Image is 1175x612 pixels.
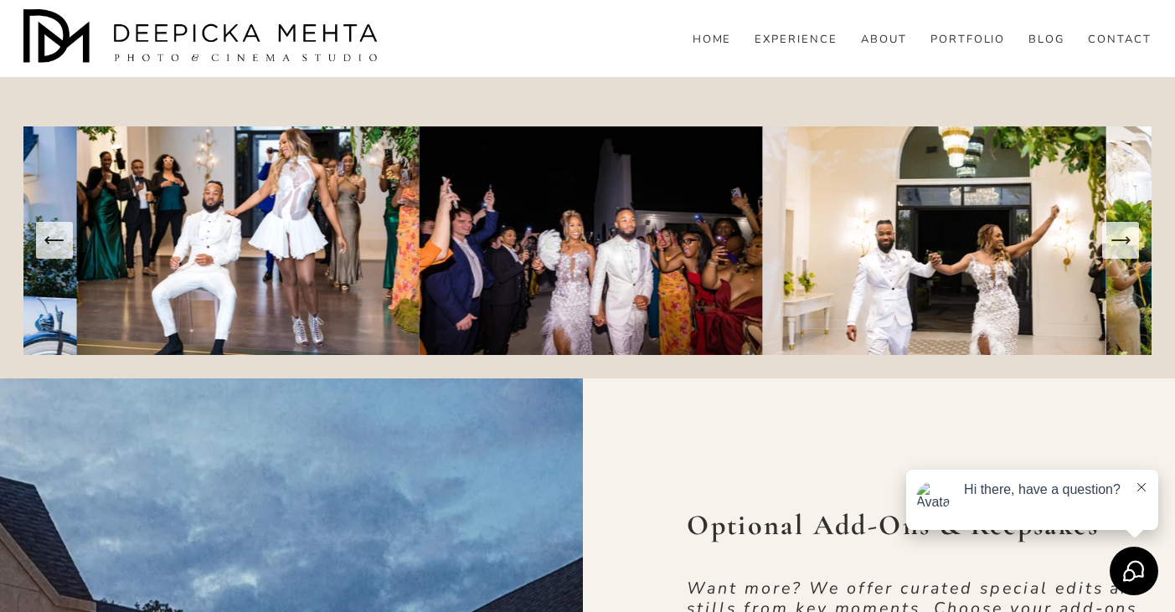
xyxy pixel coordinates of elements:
a: ABOUT [861,33,907,48]
img: takeya-josh_W_0990.jpg [77,126,420,355]
strong: Optional Add‑Ons & Keepsakes [687,508,1099,543]
a: PORTFOLIO [930,33,1006,48]
button: Next Slide [1102,222,1139,259]
a: HOME [693,33,732,48]
a: EXPERIENCE [755,33,837,48]
img: takeya-josh_W_0784.jpg [763,126,1106,355]
a: CONTACT [1088,33,1152,48]
img: takeya-josh_W_1175.jpg [420,126,763,355]
img: Austin Wedding Photographer - Deepicka Mehta Photography &amp; Cinematography [23,9,384,68]
span: BLOG [1028,33,1064,47]
a: folder dropdown [1028,33,1064,48]
button: Previous Slide [36,222,73,259]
